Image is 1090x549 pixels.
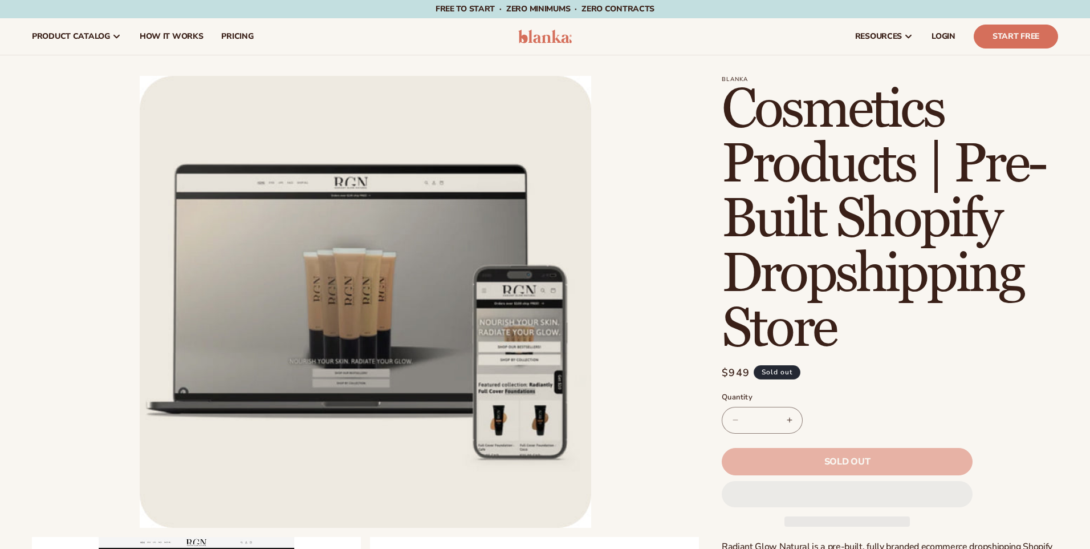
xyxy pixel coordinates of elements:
span: How It Works [140,32,204,41]
span: Sold out [754,365,800,380]
a: Start Free [974,25,1058,49]
span: $949 [722,365,750,381]
span: resources [855,32,902,41]
span: LOGIN [932,32,955,41]
a: LOGIN [922,18,965,55]
button: Sold out [722,448,973,475]
label: Quantity [722,392,973,403]
img: logo [518,30,572,43]
span: pricing [221,32,253,41]
p: Blanka [722,76,1058,83]
span: Sold out [824,457,870,466]
h1: Cosmetics Products | Pre-Built Shopify Dropshipping Store [722,83,1058,357]
span: Free to start · ZERO minimums · ZERO contracts [436,3,654,14]
span: product catalog [32,32,110,41]
a: How It Works [131,18,213,55]
a: pricing [212,18,262,55]
a: product catalog [23,18,131,55]
a: resources [846,18,922,55]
